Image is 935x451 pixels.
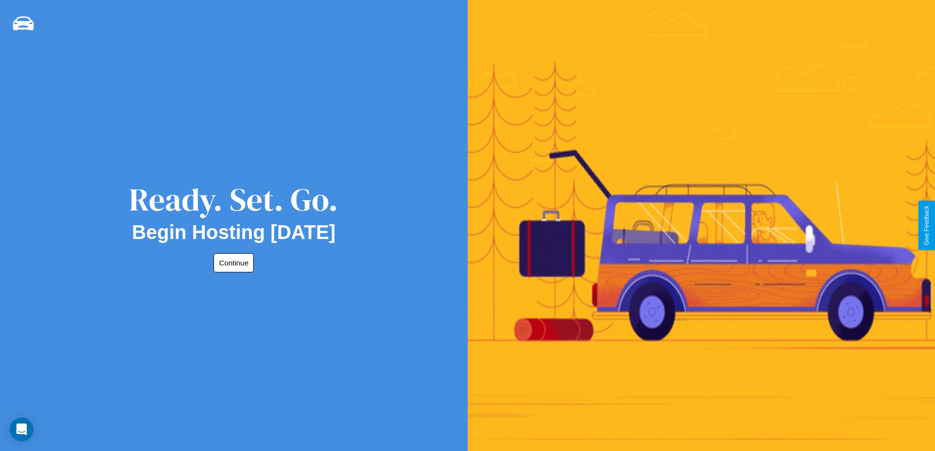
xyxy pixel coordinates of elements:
div: Ready. Set. Go. [129,178,338,221]
div: Give Feedback [923,206,930,245]
div: Open Intercom Messenger [10,418,33,441]
button: Continue [214,253,254,272]
h2: Begin Hosting [DATE] [132,221,336,243]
